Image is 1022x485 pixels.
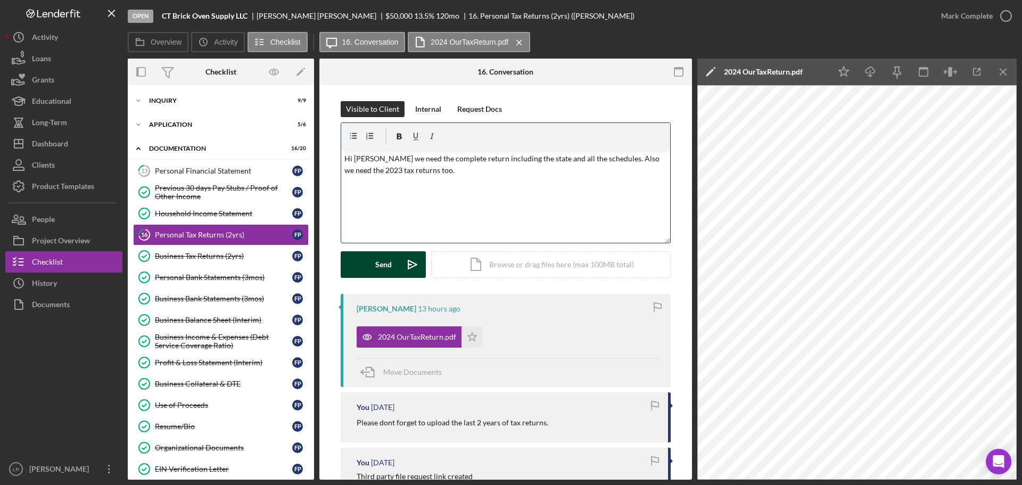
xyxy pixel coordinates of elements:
[292,379,303,389] div: F P
[32,176,94,200] div: Product Templates
[344,153,667,177] p: Hi [PERSON_NAME] we need the complete return including the state and all the schedules. Also we n...
[341,101,405,117] button: Visible to Client
[452,101,507,117] button: Request Docs
[155,422,292,431] div: Resume/Bio
[149,145,279,152] div: Documentation
[133,224,309,245] a: 16Personal Tax Returns (2yrs)FP
[287,97,306,104] div: 9 / 9
[155,380,292,388] div: Business Collateral & DTE
[5,133,122,154] button: Dashboard
[133,394,309,416] a: Use of ProceedsFP
[155,333,292,350] div: Business Income & Expenses (Debt Service Coverage Ratio)
[431,38,508,46] label: 2024 OurTaxReturn.pdf
[133,309,309,331] a: Business Balance Sheet (Interim)FP
[383,367,442,376] span: Move Documents
[5,91,122,112] button: Educational
[32,27,58,51] div: Activity
[5,112,122,133] button: Long-Term
[32,294,70,318] div: Documents
[287,121,306,128] div: 5 / 6
[5,209,122,230] a: People
[128,32,188,52] button: Overview
[357,458,369,467] div: You
[141,231,148,238] tspan: 16
[257,12,385,20] div: [PERSON_NAME] [PERSON_NAME]
[133,458,309,480] a: EIN Verification LetterFP
[162,12,248,20] b: CT Brick Oven Supply LLC
[986,449,1011,474] div: Open Intercom Messenger
[32,251,63,275] div: Checklist
[5,458,122,480] button: LR[PERSON_NAME]
[5,294,122,315] button: Documents
[205,68,236,76] div: Checklist
[133,182,309,203] a: Previous 30 days Pay Stubs / Proof of Other IncomeFP
[357,403,369,412] div: You
[32,133,68,157] div: Dashboard
[287,145,306,152] div: 16 / 20
[133,437,309,458] a: Organizational DocumentsFP
[292,251,303,261] div: F P
[292,272,303,283] div: F P
[155,465,292,473] div: EIN Verification Letter
[32,230,90,254] div: Project Overview
[32,48,51,72] div: Loans
[930,5,1017,27] button: Mark Complete
[357,326,483,348] button: 2024 OurTaxReturn.pdf
[941,5,993,27] div: Mark Complete
[414,12,434,20] div: 13.5 %
[292,208,303,219] div: F P
[32,91,71,114] div: Educational
[292,400,303,410] div: F P
[292,421,303,432] div: F P
[292,315,303,325] div: F P
[141,167,147,174] tspan: 13
[292,357,303,368] div: F P
[133,267,309,288] a: Personal Bank Statements (3mos)FP
[468,12,634,20] div: 16. Personal Tax Returns (2yrs) ([PERSON_NAME])
[5,27,122,48] button: Activity
[155,401,292,409] div: Use of Proceeds
[436,12,459,20] div: 120 mo
[292,464,303,474] div: F P
[292,336,303,347] div: F P
[133,160,309,182] a: 13Personal Financial StatementFP
[357,472,473,481] div: Third party file request link created
[5,251,122,273] button: Checklist
[724,68,803,76] div: 2024 OurTaxReturn.pdf
[32,69,54,93] div: Grants
[5,48,122,69] button: Loans
[292,442,303,453] div: F P
[385,11,413,20] span: $50,000
[371,403,394,412] time: 2025-09-27 03:40
[5,230,122,251] button: Project Overview
[375,251,392,278] div: Send
[292,229,303,240] div: F P
[5,273,122,294] button: History
[408,32,530,52] button: 2024 OurTaxReturn.pdf
[270,38,301,46] label: Checklist
[27,458,96,482] div: [PERSON_NAME]
[155,273,292,282] div: Personal Bank Statements (3mos)
[477,68,533,76] div: 16. Conversation
[128,10,153,23] div: Open
[133,352,309,373] a: Profit & Loss Statement (Interim)FP
[151,38,182,46] label: Overview
[13,466,19,472] text: LR
[5,176,122,197] a: Product Templates
[32,154,55,178] div: Clients
[378,333,456,341] div: 2024 OurTaxReturn.pdf
[155,184,292,201] div: Previous 30 days Pay Stubs / Proof of Other Income
[155,358,292,367] div: Profit & Loss Statement (Interim)
[292,187,303,198] div: F P
[155,294,292,303] div: Business Bank Statements (3mos)
[5,69,122,91] button: Grants
[319,32,406,52] button: 16. Conversation
[371,458,394,467] time: 2025-09-27 03:39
